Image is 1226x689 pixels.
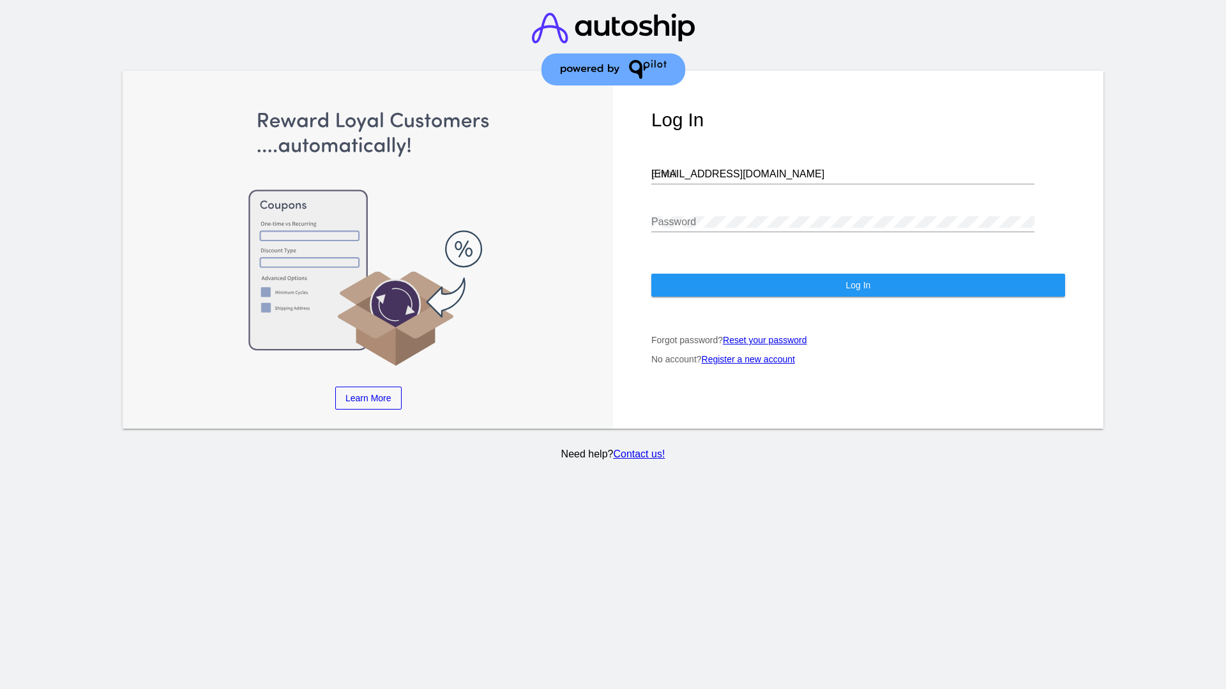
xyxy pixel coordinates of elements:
[651,335,1065,345] p: Forgot password?
[335,387,402,410] a: Learn More
[702,354,795,364] a: Register a new account
[162,109,575,367] img: Apply Coupons Automatically to Scheduled Orders with QPilot
[121,448,1106,460] p: Need help?
[651,274,1065,297] button: Log In
[723,335,807,345] a: Reset your password
[345,393,391,403] span: Learn More
[845,280,870,290] span: Log In
[651,354,1065,364] p: No account?
[613,448,665,459] a: Contact us!
[651,109,1065,131] h1: Log In
[651,168,1034,180] input: Email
